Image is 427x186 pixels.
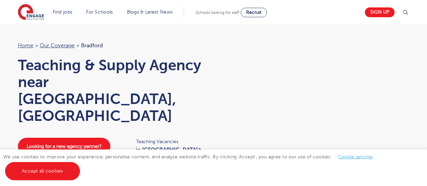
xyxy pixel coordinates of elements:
span: Teaching Vacancies [136,138,207,145]
span: Schools looking for staff [196,10,239,15]
span: > [35,43,38,49]
a: Home [18,43,33,49]
span: We use cookies to improve your experience, personalise content, and analyse website traffic. By c... [3,154,380,174]
nav: breadcrumb [18,41,207,50]
a: Recruit [241,8,267,17]
a: Blogs & Latest News [127,9,173,15]
a: Looking for a new agency partner? [18,138,110,155]
span: Bradford [81,43,103,49]
h1: Teaching & Supply Agency near [GEOGRAPHIC_DATA], [GEOGRAPHIC_DATA] [18,57,207,124]
a: Our coverage [40,43,75,49]
a: For Schools [86,9,113,15]
span: Recruit [246,10,262,15]
a: Cookie settings [338,154,373,159]
img: Engage Education [18,4,44,21]
a: in [GEOGRAPHIC_DATA] [136,147,203,155]
span: > [76,43,79,49]
a: Find jobs [53,9,73,15]
a: Sign up [365,7,395,17]
a: Accept all cookies [5,162,80,180]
